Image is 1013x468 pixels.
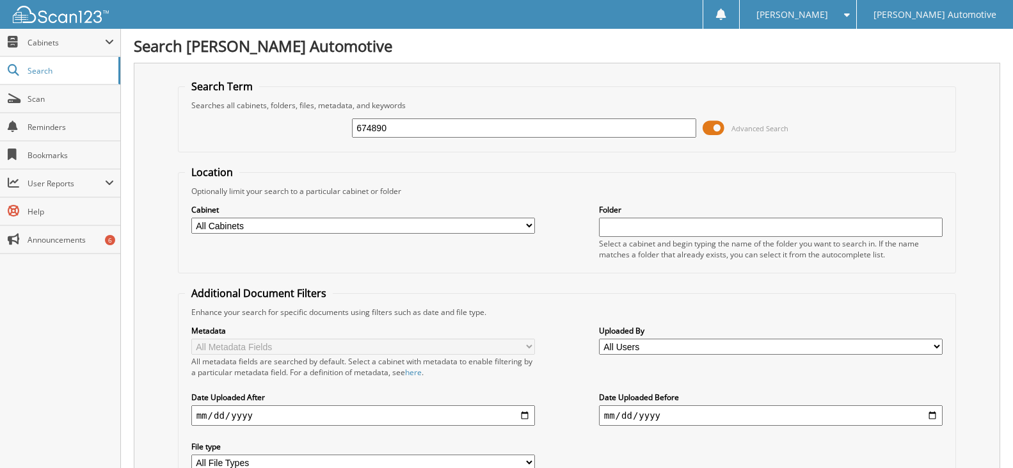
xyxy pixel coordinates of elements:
[191,405,536,426] input: start
[405,367,422,378] a: here
[28,150,114,161] span: Bookmarks
[28,178,105,189] span: User Reports
[185,100,950,111] div: Searches all cabinets, folders, files, metadata, and keywords
[191,204,536,215] label: Cabinet
[185,79,259,93] legend: Search Term
[134,35,1000,56] h1: Search [PERSON_NAME] Automotive
[28,93,114,104] span: Scan
[185,286,333,300] legend: Additional Document Filters
[13,6,109,23] img: scan123-logo-white.svg
[191,441,536,452] label: File type
[191,392,536,403] label: Date Uploaded After
[599,238,943,260] div: Select a cabinet and begin typing the name of the folder you want to search in. If the name match...
[191,356,536,378] div: All metadata fields are searched by default. Select a cabinet with metadata to enable filtering b...
[28,206,114,217] span: Help
[185,165,239,179] legend: Location
[873,11,996,19] span: [PERSON_NAME] Automotive
[28,122,114,133] span: Reminders
[185,307,950,318] div: Enhance your search for specific documents using filters such as date and file type.
[599,392,943,403] label: Date Uploaded Before
[731,124,788,133] span: Advanced Search
[105,235,115,245] div: 6
[599,204,943,215] label: Folder
[599,405,943,426] input: end
[185,186,950,197] div: Optionally limit your search to a particular cabinet or folder
[756,11,828,19] span: [PERSON_NAME]
[599,325,943,336] label: Uploaded By
[28,37,105,48] span: Cabinets
[28,65,112,76] span: Search
[28,234,114,245] span: Announcements
[191,325,536,336] label: Metadata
